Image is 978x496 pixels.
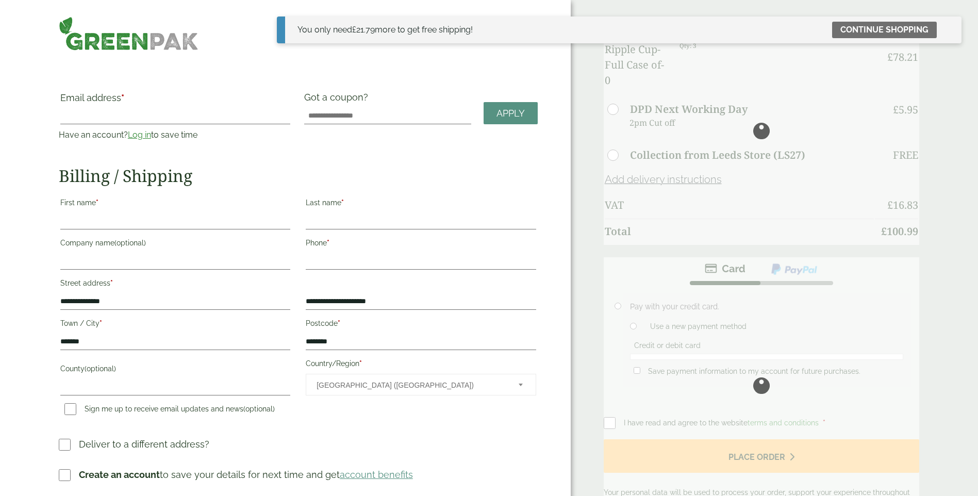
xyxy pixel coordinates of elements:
abbr: required [100,319,102,327]
strong: Create an account [79,469,160,480]
a: Apply [484,102,538,124]
img: GreenPak Supplies [59,16,198,51]
abbr: required [96,199,98,207]
label: Company name [60,236,290,253]
div: You only need more to get free shipping! [297,24,473,36]
span: (optional) [243,405,275,413]
label: Street address [60,276,290,293]
label: Country/Region [306,356,536,374]
abbr: required [110,279,113,287]
label: Postcode [306,316,536,334]
span: Country/Region [306,374,536,395]
label: Got a coupon? [304,92,372,108]
a: Continue shopping [832,22,937,38]
a: Log in [128,130,151,140]
p: to save your details for next time and get [79,468,413,482]
p: Have an account? to save time [59,129,292,141]
label: Town / City [60,316,290,334]
span: (optional) [85,365,116,373]
label: Last name [306,195,536,213]
input: Sign me up to receive email updates and news(optional) [64,403,76,415]
a: account benefits [340,469,413,480]
abbr: required [327,239,329,247]
abbr: required [121,92,124,103]
label: Email address [60,93,290,108]
span: £ [352,25,356,35]
abbr: required [341,199,344,207]
label: County [60,361,290,379]
label: Phone [306,236,536,253]
label: Sign me up to receive email updates and news [60,405,279,416]
span: (optional) [114,239,146,247]
label: First name [60,195,290,213]
abbr: required [338,319,340,327]
h2: Billing / Shipping [59,166,538,186]
span: 21.79 [352,25,375,35]
abbr: required [359,359,362,368]
span: Apply [496,108,525,119]
p: Deliver to a different address? [79,437,209,451]
span: United Kingdom (UK) [317,374,504,396]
